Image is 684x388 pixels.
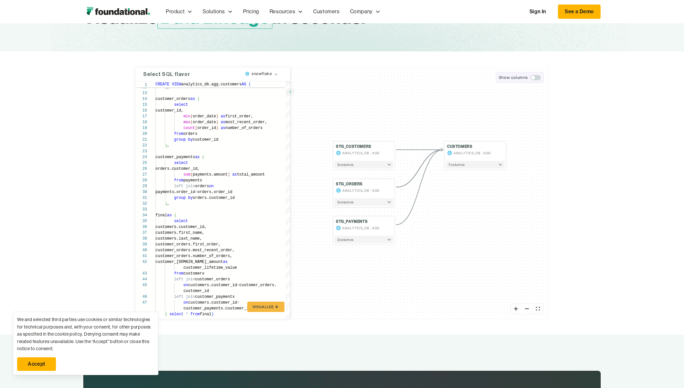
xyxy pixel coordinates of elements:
a: Customers [308,1,345,22]
span: customer_orders. [239,283,276,287]
span: AGG [483,150,491,156]
span: customer_orders [195,277,230,282]
span: AGG [372,188,379,193]
span: payments [183,178,202,183]
span: ( [249,82,251,87]
div: 35 [135,218,147,224]
span: orders.customer_id [193,196,235,200]
span: as [195,155,199,159]
div: Solutions [203,7,225,16]
div: 30 [135,189,147,195]
span: join [186,277,195,282]
button: STG_PAYMENTSANALYTICS_DBAGG [336,219,392,231]
span: ) [165,143,167,148]
span: most_recent_order, [225,120,267,124]
span: orders [183,132,197,136]
span: 3 column s [337,199,354,205]
span: order_id [198,126,216,130]
span: ) [216,114,218,119]
span: 3 column s [337,162,354,167]
span: , [167,85,169,90]
span: analytics_db.agg.customers [181,82,241,87]
span: from [190,312,200,317]
span: payments.amount [193,172,228,177]
span: customers.last_name, [155,236,202,241]
div: 14 [135,96,147,102]
span: group [174,196,186,200]
div: Product [166,7,185,16]
div: 26 [135,166,147,172]
span: customer_id, [155,108,183,113]
span: ) [165,85,167,90]
span: AS [241,82,246,87]
span: final [155,213,167,218]
button: zoom out [521,304,532,314]
span: orders.customer_id, [155,167,200,171]
div: Company [350,7,373,16]
div: 34 [135,212,147,218]
div: Company [345,1,386,22]
span: customers.customer_id [188,300,237,305]
div: 28 [135,178,147,183]
div: 45 [135,282,147,288]
div: 15 [135,102,147,108]
span: min [183,114,190,119]
span: as [221,114,225,119]
div: 36 [135,224,147,230]
span: = [237,283,239,287]
h4: CUSTOMERS [447,144,472,149]
span: customer_payments [195,295,234,299]
span: customer_payments.customer_id [183,306,251,311]
span: AGG [372,225,379,231]
div: 21 [135,137,147,143]
span: from [174,132,184,136]
span: group [174,137,186,142]
g: Edge from fdd6007a342b5e7caef20c36dbcc25c6 to e6dff7ebaf40253a98a981811306d210 [396,150,443,225]
span: ( [198,97,200,101]
img: Foundational Logo [83,5,153,18]
span: ANALYTICS_DB [342,150,369,156]
span: customers.first_name, [155,231,204,235]
span: order_date [193,120,216,124]
span: from [174,178,184,183]
span: customer_orders.first_order, [155,242,221,247]
span: left [174,277,184,282]
span: customers.customer_id, [155,225,207,229]
div: 17 [135,113,147,119]
span: join [186,184,195,189]
span: customer_orders [155,97,190,101]
div: Product [161,1,198,22]
span: customer_payments [155,155,195,159]
span: order_date [193,114,216,119]
span: ( [190,172,193,177]
span: from [174,271,184,276]
span: ANALYTICS_DB [342,188,369,193]
span: ( [174,213,176,218]
span: by [188,196,193,200]
div: 37 [135,230,147,236]
span: ) [216,120,218,124]
span: 1 [135,82,147,88]
span: = [237,300,239,305]
span: customers.customer_id [188,283,237,287]
div: 44 [135,276,147,282]
span: ANALYTICS_DB [342,225,369,231]
div: 23 [135,148,147,154]
div: 41 [135,253,147,259]
h4: STG_ORDERS [336,181,363,187]
h4: Select SQL flavor [143,72,190,76]
span: ) [211,312,214,317]
span: AGG [372,150,379,156]
button: STG_ORDERSANALYTICS_DBAGG [336,181,392,193]
span: as [221,120,225,124]
div: 43 [135,271,147,276]
button: CUSTOMERSANALYTICS_DBAGG [447,144,503,156]
span: as [232,172,237,177]
a: Accept [17,357,56,371]
div: 16 [135,108,147,113]
div: 46 [135,294,147,300]
span: orders.order_id [198,190,232,194]
div: 48 [135,311,147,317]
span: select [174,219,188,223]
span: left [174,295,184,299]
